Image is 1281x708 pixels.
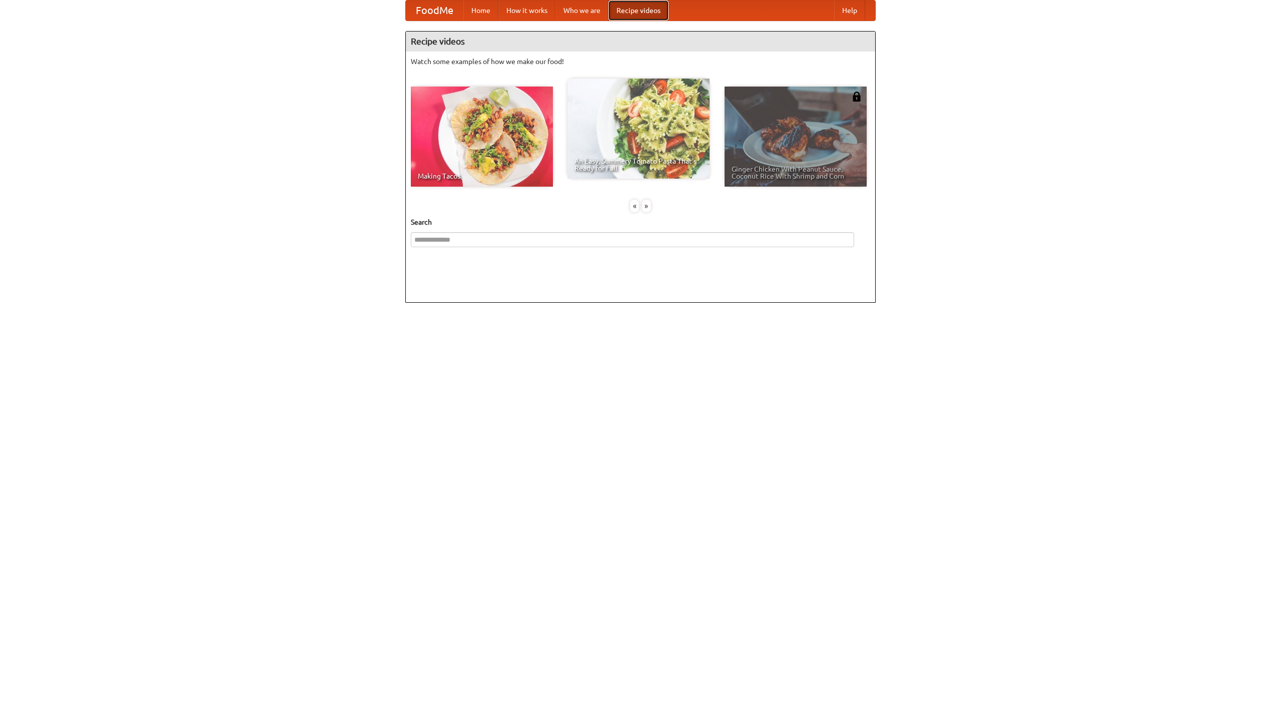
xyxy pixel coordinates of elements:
a: Recipe videos [608,1,669,21]
a: FoodMe [406,1,463,21]
h4: Recipe videos [406,32,875,52]
a: How it works [498,1,555,21]
h5: Search [411,217,870,227]
a: Home [463,1,498,21]
span: Making Tacos [418,173,546,180]
div: » [642,200,651,212]
span: An Easy, Summery Tomato Pasta That's Ready for Fall [574,158,703,172]
div: « [630,200,639,212]
a: Help [834,1,865,21]
a: Making Tacos [411,87,553,187]
a: Who we are [555,1,608,21]
img: 483408.png [852,92,862,102]
p: Watch some examples of how we make our food! [411,57,870,67]
a: An Easy, Summery Tomato Pasta That's Ready for Fall [567,79,710,179]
